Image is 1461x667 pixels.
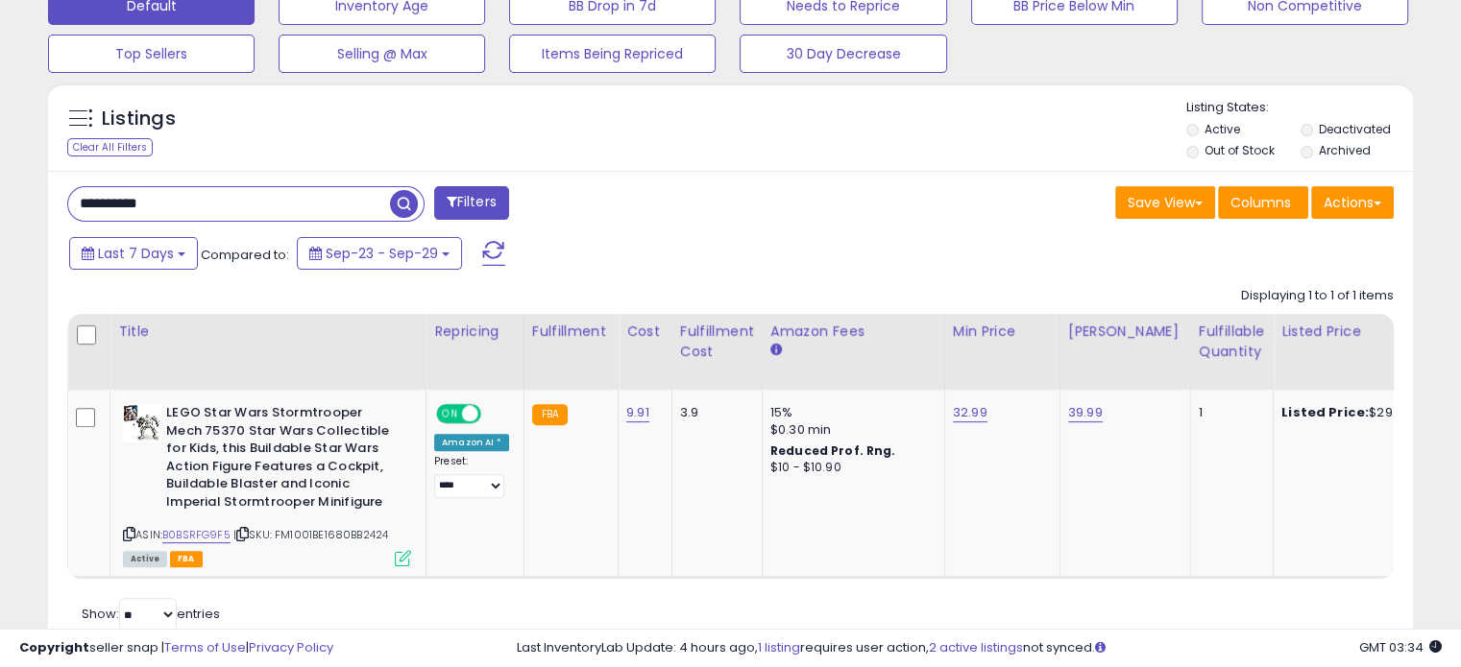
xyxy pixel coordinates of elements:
span: | SKU: FM1001BE1680BB2424 [233,527,388,542]
span: FBA [170,551,203,567]
button: 30 Day Decrease [740,35,946,73]
button: Save View [1115,186,1215,219]
div: $0.30 min [770,421,930,439]
button: Last 7 Days [69,237,198,270]
div: Last InventoryLab Update: 4 hours ago, requires user action, not synced. [517,639,1442,657]
a: 39.99 [1068,403,1103,422]
div: Listed Price [1281,322,1448,342]
small: Amazon Fees. [770,342,782,359]
div: Fulfillable Quantity [1199,322,1265,362]
p: Listing States: [1186,99,1413,117]
b: Reduced Prof. Rng. [770,442,896,459]
div: Amazon AI * [434,434,509,451]
strong: Copyright [19,638,89,656]
span: Compared to: [201,246,289,264]
div: $10 - $10.90 [770,460,930,476]
h5: Listings [102,106,176,132]
div: 1 [1199,404,1258,421]
div: Preset: [434,455,509,498]
b: LEGO Star Wars Stormtrooper Mech 75370 Star Wars Collectible for Kids, this Buildable Star Wars A... [166,404,400,515]
div: Min Price [953,322,1052,342]
img: 513zbIJiDFL._SL40_.jpg [123,404,161,442]
span: Last 7 Days [98,244,174,263]
small: FBA [532,404,568,425]
a: 32.99 [953,403,987,422]
label: Deactivated [1318,121,1390,137]
button: Sep-23 - Sep-29 [297,237,462,270]
b: Listed Price: [1281,403,1369,421]
button: Filters [434,186,509,220]
div: 15% [770,404,930,421]
div: Repricing [434,322,516,342]
span: 2025-10-8 03:34 GMT [1359,638,1442,656]
span: Sep-23 - Sep-29 [326,244,438,263]
a: 2 active listings [929,638,1023,656]
button: Selling @ Max [279,35,485,73]
a: 9.91 [626,403,649,422]
div: Cost [626,322,664,342]
span: Show: entries [82,605,220,623]
div: Amazon Fees [770,322,937,342]
div: Displaying 1 to 1 of 1 items [1241,287,1394,305]
button: Items Being Repriced [509,35,716,73]
a: B0BSRFG9F5 [162,527,231,543]
span: OFF [478,406,509,422]
button: Columns [1218,186,1308,219]
label: Out of Stock [1205,142,1275,158]
div: seller snap | | [19,639,333,657]
div: [PERSON_NAME] [1068,322,1182,342]
a: 1 listing [758,638,800,656]
div: Title [118,322,418,342]
label: Archived [1318,142,1370,158]
div: Fulfillment Cost [680,322,754,362]
div: ASIN: [123,404,411,564]
span: Columns [1230,193,1291,212]
button: Actions [1311,186,1394,219]
a: Privacy Policy [249,638,333,656]
div: Clear All Filters [67,138,153,156]
div: $29.95 [1281,404,1441,421]
div: 3.9 [680,404,747,421]
a: Terms of Use [164,638,246,656]
label: Active [1205,121,1240,137]
span: All listings currently available for purchase on Amazon [123,551,167,567]
button: Top Sellers [48,35,255,73]
span: ON [438,406,462,422]
div: Fulfillment [532,322,610,342]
